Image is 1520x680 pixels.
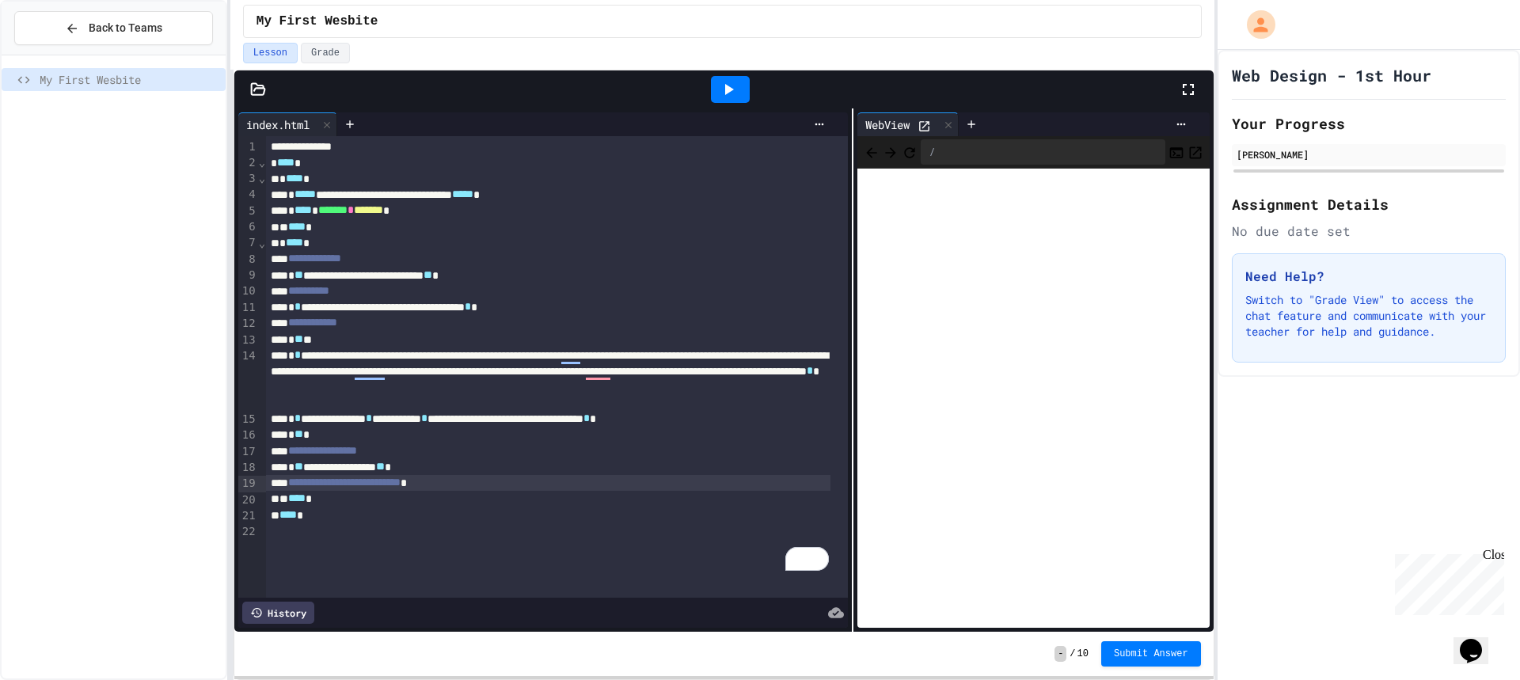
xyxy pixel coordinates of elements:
div: 19 [238,476,258,492]
span: 10 [1077,648,1089,660]
button: Open in new tab [1187,142,1203,161]
span: Submit Answer [1114,648,1188,660]
span: Fold line [258,172,266,184]
div: 20 [238,492,258,508]
div: 15 [238,412,258,427]
button: Lesson [243,43,298,63]
div: My Account [1230,6,1279,43]
div: 7 [238,235,258,251]
span: - [1054,646,1066,662]
div: 9 [238,268,258,283]
button: Grade [301,43,350,63]
div: Chat with us now!Close [6,6,109,101]
div: 18 [238,460,258,476]
div: To enrich screen reader interactions, please activate Accessibility in Grammarly extension settings [266,136,848,598]
span: Fold line [258,156,266,169]
div: / [921,139,1165,165]
div: 16 [238,427,258,443]
div: 1 [238,139,258,155]
div: WebView [857,112,959,136]
div: 6 [238,219,258,235]
button: Console [1168,142,1184,161]
div: 8 [238,252,258,268]
div: 5 [238,203,258,219]
span: Fold line [258,237,266,249]
span: Back to Teams [89,20,162,36]
div: 14 [238,348,258,412]
div: 3 [238,171,258,187]
span: My First Wesbite [256,12,378,31]
span: My First Wesbite [40,71,219,88]
iframe: chat widget [1453,617,1504,664]
h2: Assignment Details [1232,193,1506,215]
span: / [1070,648,1075,660]
button: Back to Teams [14,11,213,45]
span: Forward [883,142,899,161]
div: 22 [238,524,258,540]
div: History [242,602,314,624]
button: Submit Answer [1101,641,1201,667]
h1: Web Design - 1st Hour [1232,64,1431,86]
div: index.html [238,112,337,136]
div: 4 [238,187,258,203]
h2: Your Progress [1232,112,1506,135]
div: [PERSON_NAME] [1237,147,1501,161]
iframe: chat widget [1389,548,1504,615]
div: 13 [238,332,258,348]
div: 21 [238,508,258,524]
div: WebView [857,116,918,133]
div: No due date set [1232,222,1506,241]
div: 2 [238,155,258,171]
div: index.html [238,116,317,133]
iframe: Web Preview [857,169,1209,629]
button: Refresh [902,142,918,161]
div: 10 [238,283,258,299]
div: 17 [238,444,258,460]
div: 12 [238,316,258,332]
p: Switch to "Grade View" to access the chat feature and communicate with your teacher for help and ... [1245,292,1492,340]
span: Back [864,142,880,161]
h3: Need Help? [1245,267,1492,286]
div: 11 [238,300,258,316]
